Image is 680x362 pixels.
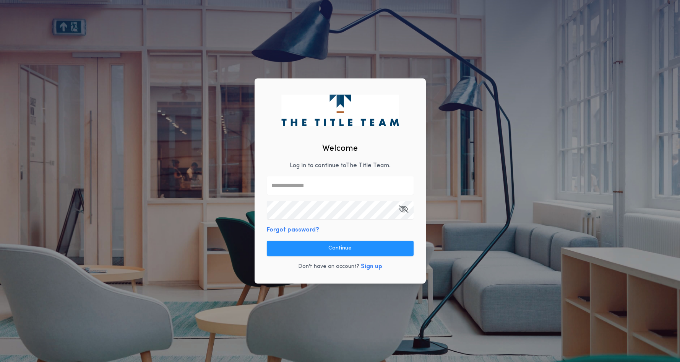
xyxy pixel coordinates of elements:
[322,142,358,155] h2: Welcome
[361,262,382,271] button: Sign up
[298,263,359,271] p: Don't have an account?
[267,241,414,256] button: Continue
[290,161,391,170] p: Log in to continue to The Title Team .
[281,95,399,126] img: logo
[267,225,319,235] button: Forgot password?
